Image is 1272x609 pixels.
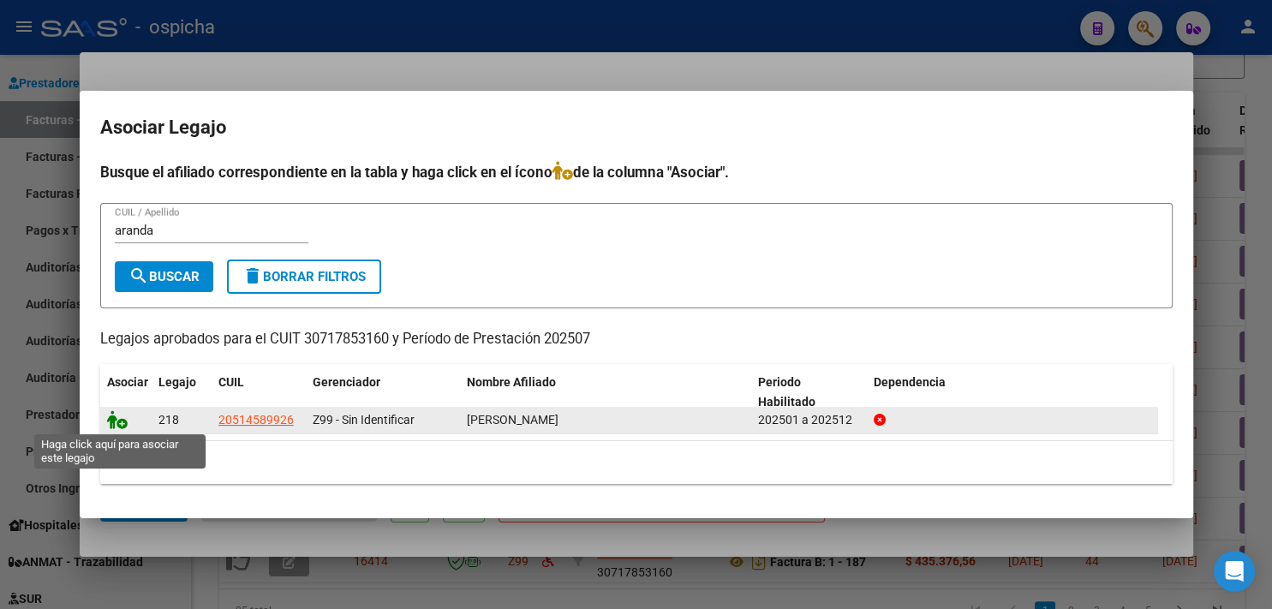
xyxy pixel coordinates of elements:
datatable-header-cell: Periodo Habilitado [751,364,867,421]
datatable-header-cell: Nombre Afiliado [460,364,751,421]
span: 218 [158,413,179,427]
datatable-header-cell: Asociar [100,364,152,421]
span: Borrar Filtros [242,269,366,284]
datatable-header-cell: CUIL [212,364,306,421]
div: 1 registros [100,441,1173,484]
mat-icon: search [128,266,149,286]
datatable-header-cell: Legajo [152,364,212,421]
h2: Asociar Legajo [100,111,1173,144]
span: Nombre Afiliado [467,375,556,389]
span: Buscar [128,269,200,284]
button: Buscar [115,261,213,292]
span: Dependencia [874,375,946,389]
span: Gerenciador [313,375,380,389]
button: Borrar Filtros [227,260,381,294]
p: Legajos aprobados para el CUIT 30717853160 y Período de Prestación 202507 [100,329,1173,350]
span: 20514589926 [218,413,294,427]
div: 202501 a 202512 [758,410,860,430]
span: CUIL [218,375,244,389]
span: Periodo Habilitado [758,375,815,409]
span: Z99 - Sin Identificar [313,413,415,427]
span: ARANDA THAIEL BAUTISTA [467,413,558,427]
h4: Busque el afiliado correspondiente en la tabla y haga click en el ícono de la columna "Asociar". [100,161,1173,183]
div: Open Intercom Messenger [1214,551,1255,592]
datatable-header-cell: Dependencia [867,364,1158,421]
span: Asociar [107,375,148,389]
datatable-header-cell: Gerenciador [306,364,460,421]
span: Legajo [158,375,196,389]
mat-icon: delete [242,266,263,286]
